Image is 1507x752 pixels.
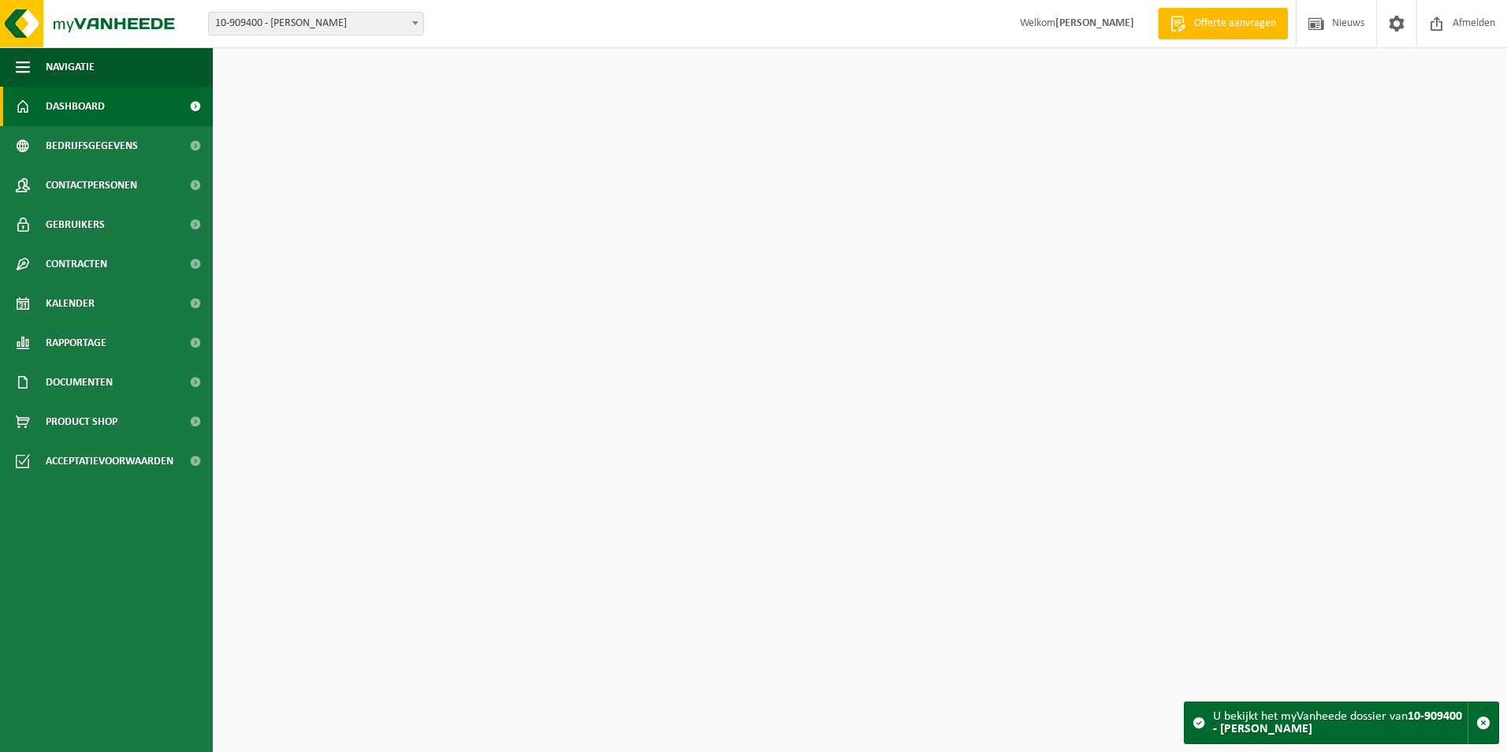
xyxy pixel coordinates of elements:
span: Bedrijfsgegevens [46,126,138,166]
span: Offerte aanvragen [1190,16,1280,32]
span: Contracten [46,244,107,284]
span: 10-909400 - PIETERS RUDY - PITTEM [209,13,423,35]
strong: 10-909400 - [PERSON_NAME] [1213,710,1462,735]
span: Acceptatievoorwaarden [46,441,173,481]
strong: [PERSON_NAME] [1055,17,1134,29]
a: Offerte aanvragen [1158,8,1288,39]
span: Dashboard [46,87,105,126]
span: Rapportage [46,323,106,363]
span: Gebruikers [46,205,105,244]
span: Kalender [46,284,95,323]
span: 10-909400 - PIETERS RUDY - PITTEM [208,12,424,35]
span: Product Shop [46,402,117,441]
span: Navigatie [46,47,95,87]
span: Contactpersonen [46,166,137,205]
span: Documenten [46,363,113,402]
div: U bekijkt het myVanheede dossier van [1213,702,1468,743]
